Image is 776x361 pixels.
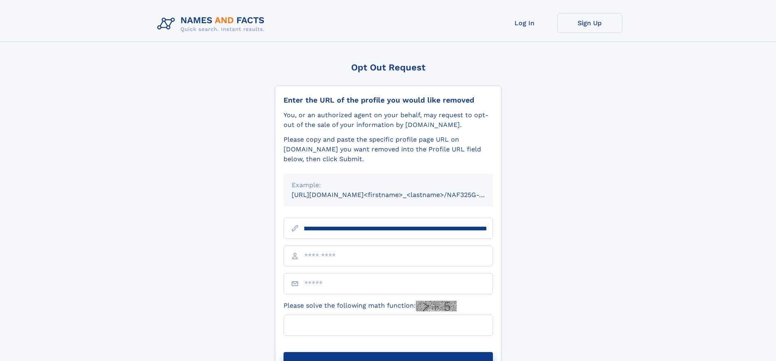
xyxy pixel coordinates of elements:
[275,62,501,72] div: Opt Out Request
[284,110,493,130] div: You, or an authorized agent on your behalf, may request to opt-out of the sale of your informatio...
[292,191,508,199] small: [URL][DOMAIN_NAME]<firstname>_<lastname>/NAF325G-xxxxxxxx
[284,301,457,311] label: Please solve the following math function:
[557,13,622,33] a: Sign Up
[284,135,493,164] div: Please copy and paste the specific profile page URL on [DOMAIN_NAME] you want removed into the Pr...
[154,13,271,35] img: Logo Names and Facts
[284,96,493,105] div: Enter the URL of the profile you would like removed
[492,13,557,33] a: Log In
[292,180,485,190] div: Example:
